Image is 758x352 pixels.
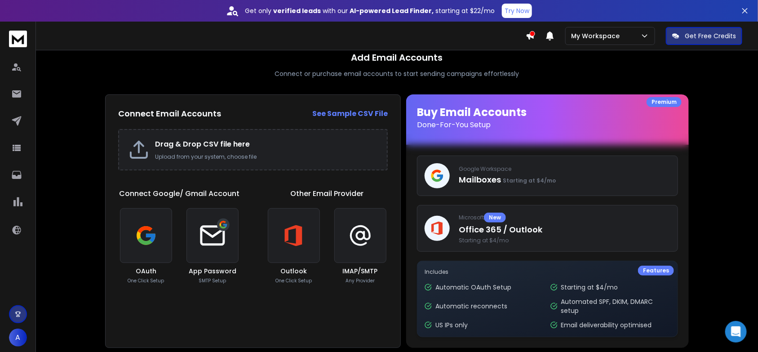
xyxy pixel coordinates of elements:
[638,266,674,276] div: Features
[561,283,618,292] p: Starting at $4/mo
[155,153,378,160] p: Upload from your system, choose file
[503,177,556,184] span: Starting at $4/mo
[351,51,443,64] h1: Add Email Accounts
[275,69,519,78] p: Connect or purchase email accounts to start sending campaigns effortlessly
[502,4,532,18] button: Try Now
[136,267,156,276] h3: OAuth
[346,277,375,284] p: Any Provider
[459,165,670,173] p: Google Workspace
[155,139,378,150] h2: Drag & Drop CSV file here
[435,321,468,330] p: US IPs only
[459,223,670,236] p: Office 365 / Outlook
[505,6,529,15] p: Try Now
[9,31,27,47] img: logo
[417,120,678,130] p: Done-For-You Setup
[459,237,670,244] span: Starting at $4/mo
[280,267,307,276] h3: Outlook
[561,321,652,330] p: Email deliverability optimised
[350,6,434,15] strong: AI-powered Lead Finder,
[9,329,27,347] button: A
[647,97,682,107] div: Premium
[128,277,164,284] p: One Click Setup
[435,302,507,311] p: Automatic reconnects
[199,277,226,284] p: SMTP Setup
[425,268,670,276] p: Includes
[312,108,388,119] a: See Sample CSV File
[245,6,495,15] p: Get only with our starting at $22/mo
[275,277,312,284] p: One Click Setup
[118,107,221,120] h2: Connect Email Accounts
[561,297,670,315] p: Automated SPF, DKIM, DMARC setup
[435,283,511,292] p: Automatic OAuth Setup
[343,267,378,276] h3: IMAP/SMTP
[459,174,670,186] p: Mailboxes
[666,27,742,45] button: Get Free Credits
[417,105,678,130] h1: Buy Email Accounts
[290,188,363,199] h1: Other Email Provider
[484,213,506,223] div: New
[119,188,239,199] h1: Connect Google/ Gmail Account
[571,31,623,40] p: My Workspace
[273,6,321,15] strong: verified leads
[459,213,670,223] p: Microsoft
[189,267,236,276] h3: App Password
[725,321,747,343] div: Open Intercom Messenger
[685,31,736,40] p: Get Free Credits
